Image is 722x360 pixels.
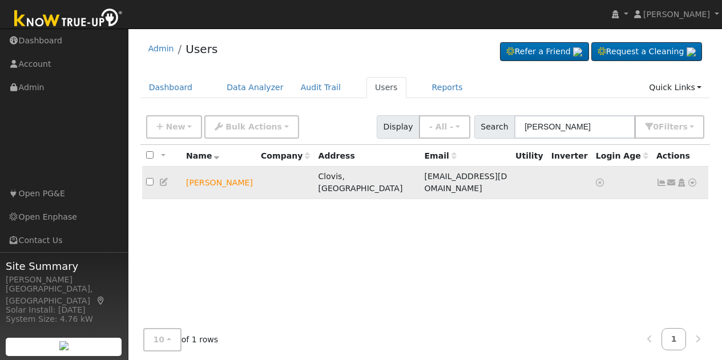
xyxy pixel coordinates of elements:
[6,313,122,325] div: System Size: 4.76 kW
[596,178,606,187] a: No login access
[656,150,704,162] div: Actions
[218,77,292,98] a: Data Analyzer
[186,151,220,160] span: Name
[424,172,507,193] span: [EMAIL_ADDRESS][DOMAIN_NAME]
[596,151,648,160] span: Days since last login
[292,77,349,98] a: Audit Trail
[687,47,696,56] img: retrieve
[148,44,174,53] a: Admin
[140,77,201,98] a: Dashboard
[204,115,299,139] button: Bulk Actions
[683,122,687,131] span: s
[143,328,219,351] span: of 1 rows
[96,296,106,305] a: Map
[656,178,667,187] a: Not connected
[146,115,203,139] button: New
[643,10,710,19] span: [PERSON_NAME]
[225,122,282,131] span: Bulk Actions
[591,42,702,62] a: Request a Cleaning
[662,328,687,350] a: 1
[474,115,515,139] span: Search
[261,151,310,160] span: Company name
[551,150,588,162] div: Inverter
[9,6,128,32] img: Know True-Up
[515,150,543,162] div: Utility
[159,177,170,187] a: Edit User
[667,177,677,189] a: smiley_kao@yahoo.com
[166,122,185,131] span: New
[640,77,710,98] a: Quick Links
[185,42,217,56] a: Users
[424,151,456,160] span: Email
[143,328,181,351] button: 10
[182,167,257,199] td: Lead
[423,77,471,98] a: Reports
[6,283,122,307] div: [GEOGRAPHIC_DATA], [GEOGRAPHIC_DATA]
[377,115,420,139] span: Display
[6,304,122,316] div: Solar Install: [DATE]
[687,177,697,189] a: Other actions
[318,150,417,162] div: Address
[314,167,420,199] td: Clovis, [GEOGRAPHIC_DATA]
[6,274,122,286] div: [PERSON_NAME]
[59,341,68,350] img: retrieve
[500,42,589,62] a: Refer a Friend
[676,178,687,187] a: Login As
[514,115,635,139] input: Search
[366,77,406,98] a: Users
[573,47,582,56] img: retrieve
[659,122,688,131] span: Filter
[154,335,165,344] span: 10
[635,115,704,139] button: 0Filters
[6,258,122,274] span: Site Summary
[419,115,470,139] button: - All -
